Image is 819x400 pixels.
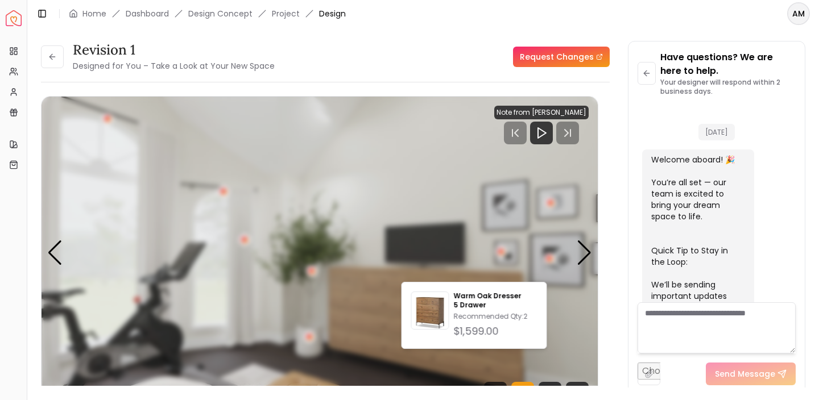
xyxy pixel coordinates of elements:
[412,294,449,331] img: Warm Oak Dresser 5 Drawer
[6,10,22,26] a: Spacejoy
[411,291,537,339] a: Warm Oak Dresser 5 DrawerWarm Oak Dresser 5 DrawerRecommended Qty:2$1,599.00
[453,291,537,310] p: Warm Oak Dresser 5 Drawer
[535,126,548,140] svg: Play
[73,60,275,72] small: Designed for You – Take a Look at Your New Space
[577,240,592,265] div: Next slide
[788,3,809,24] span: AM
[6,10,22,26] img: Spacejoy Logo
[698,124,735,140] span: [DATE]
[453,312,537,321] p: Recommended Qty: 2
[126,8,169,19] a: Dashboard
[82,8,106,19] a: Home
[69,8,346,19] nav: breadcrumb
[651,302,738,324] a: [EMAIL_ADDRESS][DOMAIN_NAME]
[73,41,275,59] h3: Revision 1
[319,8,346,19] span: Design
[188,8,253,19] li: Design Concept
[47,240,63,265] div: Previous slide
[660,51,796,78] p: Have questions? We are here to help.
[272,8,300,19] a: Project
[494,106,589,119] div: Note from [PERSON_NAME]
[660,78,796,96] p: Your designer will respond within 2 business days.
[513,47,610,67] a: Request Changes
[787,2,810,25] button: AM
[453,323,537,339] div: $1,599.00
